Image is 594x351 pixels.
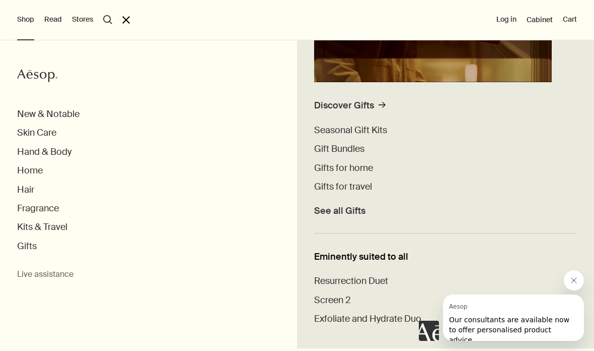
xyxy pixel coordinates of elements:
button: Live assistance [17,269,73,280]
button: Hair [17,184,34,196]
span: Exfoliate and Hydrate Duo [314,313,421,325]
a: Exfoliate and Hydrate Duo [314,313,421,325]
a: Resurrection Duet [314,275,388,287]
button: Skin Care [17,127,56,139]
iframe: Message from Aesop [443,295,584,341]
div: Aesop says "Our consultants are available now to offer personalised product advice.". Open messag... [419,270,584,341]
button: Home [17,165,43,177]
div: Eminently suited to all [314,251,577,263]
iframe: Close message from Aesop [564,270,584,290]
button: Fragrance [17,203,59,214]
button: Open search [103,15,112,24]
a: Screen 2 [314,295,351,306]
svg: Aesop [17,68,57,83]
button: Shop [17,15,34,25]
span: See all Gifts [314,205,365,217]
a: Discover Gifts [314,100,386,117]
a: Seasonal Gift Kits [314,125,387,136]
span: Gifts for travel [314,181,372,193]
iframe: no content [419,321,439,341]
a: Gift Bundles [314,143,364,155]
a: Gifts for travel [314,181,372,193]
a: Aesop [15,66,60,88]
button: Log in [496,15,516,25]
button: Hand & Body [17,146,71,158]
button: New & Notable [17,108,80,120]
button: Gifts [17,241,37,252]
button: Read [44,15,62,25]
button: Close the Menu [122,16,130,24]
span: Our consultants are available now to offer personalised product advice. [6,21,126,49]
a: Gifts for home [314,162,373,174]
button: Kits & Travel [17,221,67,233]
button: Cart [563,15,577,25]
a: See all Gifts [314,200,365,217]
button: Stores [72,15,93,25]
a: Cabinet [527,15,553,24]
div: Discover Gifts [314,100,374,111]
